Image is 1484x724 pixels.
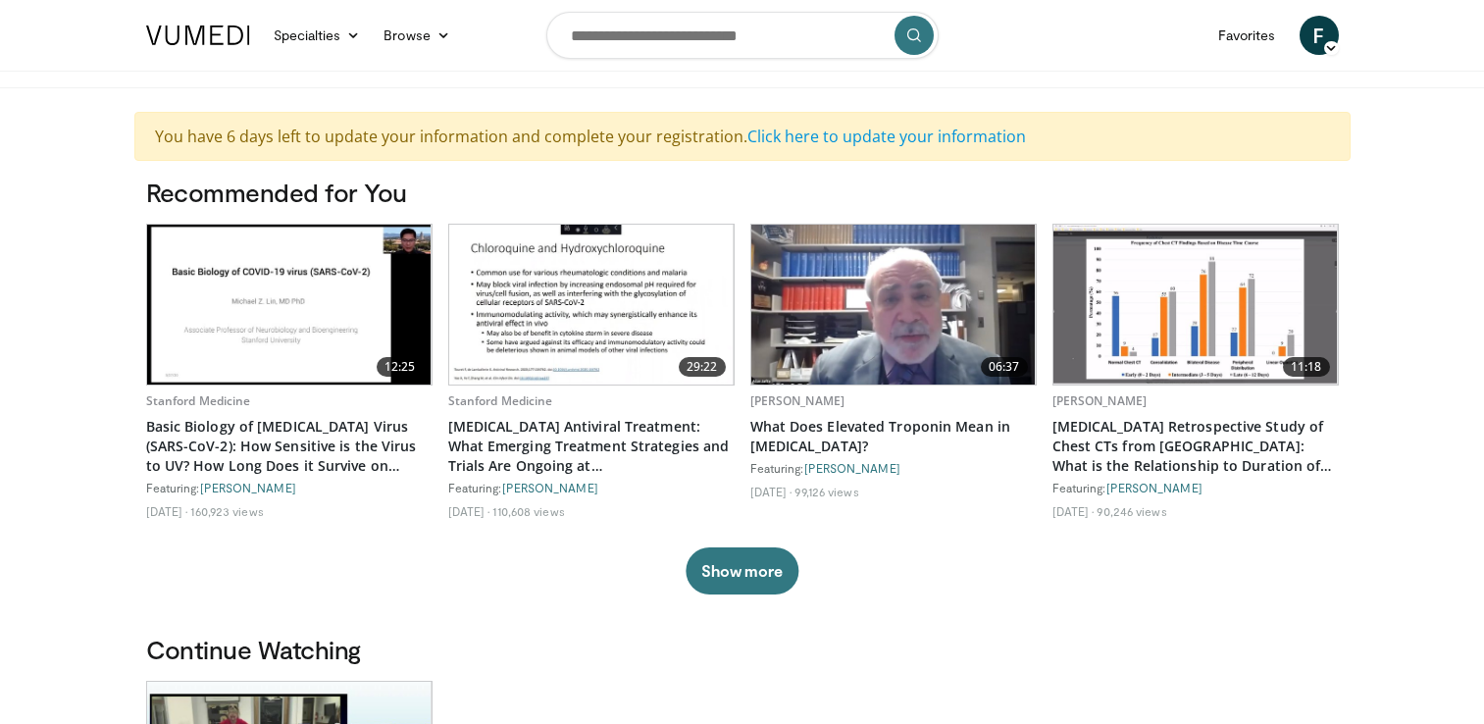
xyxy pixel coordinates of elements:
[1206,16,1288,55] a: Favorites
[449,225,734,385] a: 29:22
[804,461,900,475] a: [PERSON_NAME]
[679,357,726,377] span: 29:22
[750,484,793,499] li: [DATE]
[981,357,1028,377] span: 06:37
[1300,16,1339,55] a: F
[546,12,939,59] input: Search topics, interventions
[1106,481,1203,494] a: [PERSON_NAME]
[750,392,845,409] a: [PERSON_NAME]
[751,225,1036,385] a: 06:37
[1052,417,1339,476] a: [MEDICAL_DATA] Retrospective Study of Chest CTs from [GEOGRAPHIC_DATA]: What is the Relationship ...
[190,503,263,519] li: 160,923 views
[200,481,296,494] a: [PERSON_NAME]
[147,225,432,385] img: e1ef609c-e6f9-4a06-a5f9-e4860df13421.620x360_q85_upscale.jpg
[449,225,734,385] img: f07580cd-e9a1-40f8-9fb1-f14d1a9704d8.620x360_q85_upscale.jpg
[1097,503,1166,519] li: 90,246 views
[751,225,1036,385] img: 98daf78a-1d22-4ebe-927e-10afe95ffd94.620x360_q85_upscale.jpg
[134,112,1351,161] div: You have 6 days left to update your information and complete your registration.
[1053,225,1338,385] img: c2eb46a3-50d3-446d-a553-a9f8510c7760.620x360_q85_upscale.jpg
[1052,503,1095,519] li: [DATE]
[747,126,1026,147] a: Click here to update your information
[377,357,424,377] span: 12:25
[372,16,462,55] a: Browse
[794,484,858,499] li: 99,126 views
[448,503,490,519] li: [DATE]
[502,481,598,494] a: [PERSON_NAME]
[147,225,432,385] a: 12:25
[146,480,433,495] div: Featuring:
[448,480,735,495] div: Featuring:
[1053,225,1338,385] a: 11:18
[1052,480,1339,495] div: Featuring:
[146,26,250,45] img: VuMedi Logo
[492,503,564,519] li: 110,608 views
[146,392,251,409] a: Stanford Medicine
[448,417,735,476] a: [MEDICAL_DATA] Antiviral Treatment: What Emerging Treatment Strategies and Trials Are Ongoing at ...
[146,417,433,476] a: Basic Biology of [MEDICAL_DATA] Virus (SARS-CoV-2): How Sensitive is the Virus to UV? How Long Do...
[686,547,798,595] button: Show more
[146,177,1339,208] h3: Recommended for You
[448,392,553,409] a: Stanford Medicine
[750,417,1037,456] a: What Does Elevated Troponin Mean in [MEDICAL_DATA]?
[1052,392,1148,409] a: [PERSON_NAME]
[146,503,188,519] li: [DATE]
[1283,357,1330,377] span: 11:18
[146,634,1339,665] h3: Continue Watching
[750,460,1037,476] div: Featuring:
[262,16,373,55] a: Specialties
